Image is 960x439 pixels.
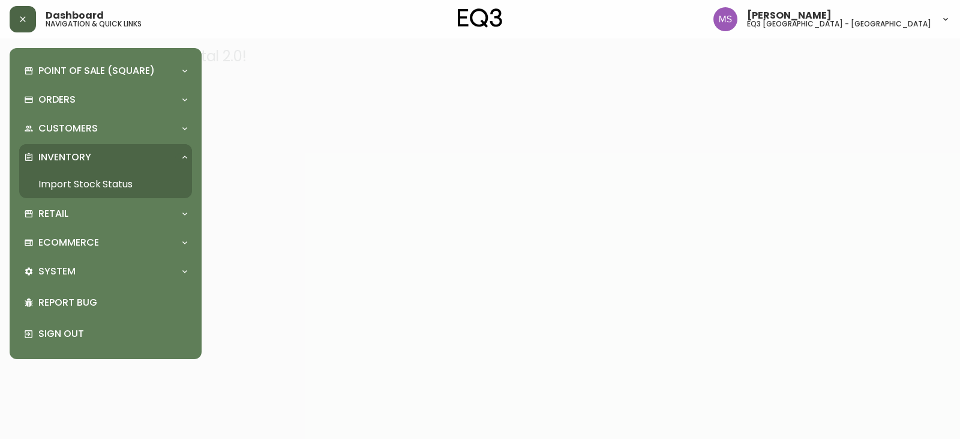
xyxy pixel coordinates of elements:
[38,265,76,278] p: System
[38,207,68,220] p: Retail
[38,296,187,309] p: Report Bug
[38,122,98,135] p: Customers
[19,144,192,171] div: Inventory
[19,171,192,198] a: Import Stock Status
[19,229,192,256] div: Ecommerce
[38,236,99,249] p: Ecommerce
[747,11,832,20] span: [PERSON_NAME]
[19,318,192,350] div: Sign Out
[46,11,104,20] span: Dashboard
[38,64,155,77] p: Point of Sale (Square)
[38,151,91,164] p: Inventory
[747,20,931,28] h5: eq3 [GEOGRAPHIC_DATA] - [GEOGRAPHIC_DATA]
[19,258,192,285] div: System
[713,7,737,31] img: 1b6e43211f6f3cc0b0729c9049b8e7af
[38,327,187,341] p: Sign Out
[19,201,192,227] div: Retail
[38,93,76,106] p: Orders
[19,86,192,113] div: Orders
[19,115,192,142] div: Customers
[19,287,192,318] div: Report Bug
[19,58,192,84] div: Point of Sale (Square)
[46,20,142,28] h5: navigation & quick links
[458,8,502,28] img: logo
